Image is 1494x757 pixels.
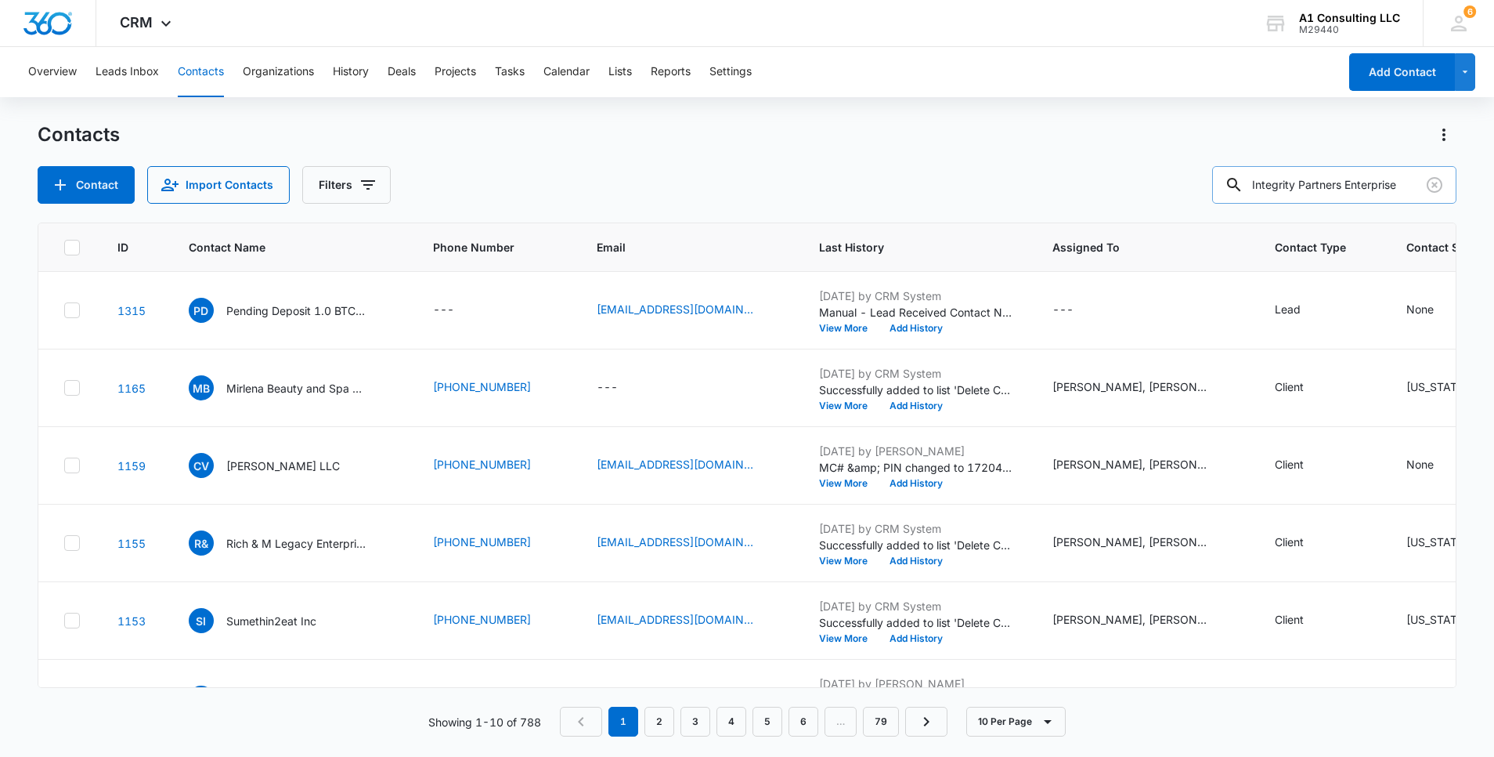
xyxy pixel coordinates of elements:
a: Navigate to contact details page for Sumethin2eat Inc [117,614,146,628]
div: Contact Type - Client - Select to Edit Field [1275,456,1332,475]
span: Assigned To [1052,239,1214,255]
a: Page 79 [863,707,899,737]
a: Page 4 [716,707,746,737]
span: Email [597,239,759,255]
p: Manual - Lead Received Contact Name: Deposit 1.0 BTC from unknown sender. Review &amp;gt;&amp;gt;... [819,304,1015,321]
div: Phone Number - (551) 404-0327 - Select to Edit Field [433,456,559,475]
p: [PERSON_NAME] LLC [226,458,340,474]
div: Contact Status - None - Select to Edit Field [1406,456,1462,475]
div: Contact Name - Rich & M Legacy Enterprises LLC - Select to Edit Field [189,531,395,556]
div: [PERSON_NAME], [PERSON_NAME], [PERSON_NAME], [PERSON_NAME], [PERSON_NAME], Quarterly Taxes, [PERS... [1052,534,1209,550]
button: Leads Inbox [96,47,159,97]
div: None [1406,301,1434,317]
div: Assigned To - Arisa Sawyer, Israel Moreno, Jeannette Uribe, Laura Henry, Michelle Jackson, Quarte... [1052,611,1237,630]
button: Add History [879,401,954,411]
div: Lead [1275,301,1301,317]
button: Reports [651,47,691,97]
a: [EMAIL_ADDRESS][DOMAIN_NAME] [597,456,753,473]
div: Contact Type - Client - Select to Edit Field [1275,378,1332,397]
button: Import Contacts [147,166,290,204]
a: [PHONE_NUMBER] [433,611,531,628]
div: Email - friedenspfeifen@omggreatfoods.com - Select to Edit Field [597,301,781,320]
div: Phone Number - - Select to Edit Field [433,301,482,320]
button: Calendar [543,47,590,97]
p: [DATE] by CRM System [819,598,1015,614]
div: Assigned To - Arisa Sawyer, Israel Moreno, Jeannette Uribe, Laura Henry, Michelle Jackson, Quarte... [1052,456,1237,475]
button: 10 Per Page [966,707,1066,737]
div: Assigned To - Arisa Sawyer, Israel Moreno, Jeannette Uribe, Laura Henry, Michelle Jackson, Quarte... [1052,534,1237,552]
span: R [189,686,214,711]
div: Client [1275,378,1304,395]
p: Pending Deposit 1.0 BTC from unknown sender. Review >> https//[DOMAIN_NAME][URL] [226,302,367,319]
div: Phone Number - (347) 963-1217 - Select to Edit Field [433,378,559,397]
div: Contact Name - Romario - Select to Edit Field [189,686,296,711]
span: ID [117,239,128,255]
div: Contact Name - Cristian VALENTIN LLC - Select to Edit Field [189,453,368,478]
button: View More [819,556,879,566]
p: [DATE] by CRM System [819,288,1015,304]
button: Actions [1431,122,1456,147]
button: Clear [1422,172,1447,197]
button: View More [819,401,879,411]
button: Add History [879,556,954,566]
a: Page 3 [680,707,710,737]
a: Navigate to contact details page for Mirlena Beauty and Spa LLC [117,382,146,395]
div: notifications count [1463,5,1476,18]
p: Sumethin2eat Inc [226,613,316,629]
span: 6 [1463,5,1476,18]
button: Organizations [243,47,314,97]
div: Email - - Select to Edit Field [597,378,646,397]
span: Contact Type [1275,239,1346,255]
div: Contact Status - None - Select to Edit Field [1406,301,1462,320]
div: [PERSON_NAME], [PERSON_NAME], [PERSON_NAME], [PERSON_NAME], [PERSON_NAME], Quarterly Taxes, [PERS... [1052,611,1209,628]
div: [US_STATE] [1406,611,1467,628]
a: [PHONE_NUMBER] [433,378,531,395]
div: Contact Type - Client - Select to Edit Field [1275,534,1332,552]
button: History [333,47,369,97]
div: [PERSON_NAME], [PERSON_NAME], [PERSON_NAME], [PERSON_NAME], [PERSON_NAME], Quarterly Taxes, [PERS... [1052,378,1209,395]
div: --- [433,301,454,320]
div: Assigned To - - Select to Edit Field [1052,301,1102,320]
span: Contact Name [189,239,373,255]
button: View More [819,634,879,643]
span: MB [189,375,214,400]
p: [DATE] by [PERSON_NAME] [819,443,1015,459]
div: Contact Type - Lead - Select to Edit Field [1275,301,1329,320]
button: Add Contact [38,166,135,204]
span: R& [189,531,214,556]
a: Next Page [905,707,947,737]
span: CRM [120,14,153,31]
a: Page 6 [788,707,818,737]
div: Contact Type - Client - Select to Edit Field [1275,611,1332,630]
div: [US_STATE] [1406,378,1467,395]
div: Phone Number - (609) 400-2304 - Select to Edit Field [433,534,559,552]
button: Tasks [495,47,525,97]
a: Page 2 [644,707,674,737]
button: View More [819,479,879,488]
div: Contact Name - Sumethin2eat Inc - Select to Edit Field [189,608,345,633]
button: Overview [28,47,77,97]
div: Email - service@familyfreshlogistics.com - Select to Edit Field [597,456,781,475]
a: [EMAIL_ADDRESS][DOMAIN_NAME] [597,301,753,317]
div: --- [597,378,618,397]
a: [PHONE_NUMBER] [433,456,531,473]
div: Phone Number - (551) 215-1342 - Select to Edit Field [433,611,559,630]
div: Contact Name - Mirlena Beauty and Spa LLC - Select to Edit Field [189,375,395,400]
div: Client [1275,456,1304,473]
div: Client [1275,611,1304,628]
span: PD [189,298,214,323]
em: 1 [608,707,638,737]
a: Navigate to contact details page for Cristian VALENTIN LLC [117,459,146,473]
button: Projects [435,47,476,97]
div: Contact Name - Pending Deposit 1.0 BTC from unknown sender. Review >> https//graph.org/Get-your-B... [189,298,395,323]
button: Filters [302,166,391,204]
span: SI [189,608,214,633]
div: [US_STATE] [1406,534,1467,550]
div: None [1406,456,1434,473]
p: [DATE] by [PERSON_NAME] [819,676,1015,692]
nav: Pagination [560,707,947,737]
h1: Contacts [38,123,120,147]
p: Successfully added to list 'Delete Contact '. [819,382,1015,398]
div: --- [1052,301,1074,320]
div: Email - richandmlegacy@gmail.com - Select to Edit Field [597,534,781,552]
